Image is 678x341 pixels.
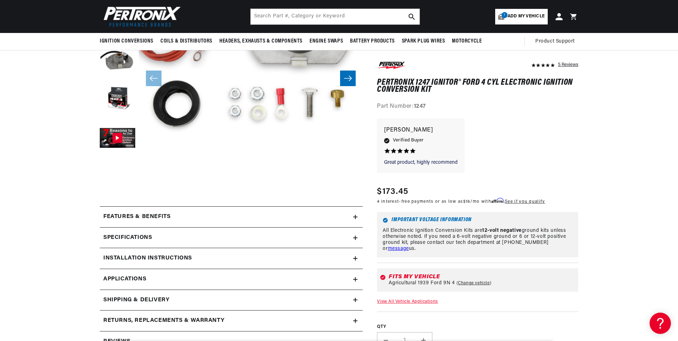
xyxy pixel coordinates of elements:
[404,9,420,24] button: search button
[103,254,192,263] h2: Installation instructions
[310,38,343,45] span: Engine Swaps
[402,38,445,45] span: Spark Plug Wires
[448,33,485,50] summary: Motorcycle
[157,33,216,50] summary: Coils & Distributors
[377,79,578,94] h1: PerTronix 1247 Ignitor® Ford 4 cyl Electronic Ignition Conversion Kit
[482,228,522,233] strong: 12-volt negative
[383,228,573,252] p: All Electronic Ignition Conversion Kits are ground kits unless otherwise noted. If you need a 6-v...
[103,212,170,222] h2: Features & Benefits
[100,33,157,50] summary: Ignition Conversions
[100,38,153,45] span: Ignition Conversions
[398,33,449,50] summary: Spark Plug Wires
[377,324,578,330] label: QTY
[100,228,363,248] summary: Specifications
[146,71,162,86] button: Slide left
[508,13,545,20] span: Add my vehicle
[388,246,409,251] a: message
[558,60,578,69] div: 5 Reviews
[100,4,181,29] img: Pertronix
[491,198,504,203] span: Affirm
[384,159,458,166] p: Great product, highly recommend
[377,300,438,304] a: View All Vehicle Applications
[100,248,363,269] summary: Installation instructions
[383,218,573,223] h6: Important Voltage Information
[350,38,395,45] span: Battery Products
[452,38,482,45] span: Motorcycle
[456,281,492,286] a: Change vehicle
[100,207,363,227] summary: Features & Benefits
[389,274,575,280] div: Fits my vehicle
[377,199,545,205] p: 4 interest-free payments or as low as /mo with .
[103,233,152,242] h2: Specifications
[219,38,302,45] span: Headers, Exhausts & Components
[414,104,426,110] strong: 1247
[393,137,423,145] span: Verified Buyer
[216,33,306,50] summary: Headers, Exhausts & Components
[535,38,575,45] span: Product Support
[495,9,548,24] a: 1Add my vehicle
[463,200,471,204] span: $16
[389,281,455,286] span: Agricultural 1939 Ford 9N 4
[103,275,146,284] span: Applications
[100,311,363,331] summary: Returns, Replacements & Warranty
[535,33,578,50] summary: Product Support
[502,12,508,18] span: 1
[377,102,578,112] div: Part Number:
[340,71,356,86] button: Slide right
[100,269,363,290] a: Applications
[100,82,135,117] button: Load image 4 in gallery view
[100,43,135,78] button: Load image 3 in gallery view
[306,33,346,50] summary: Engine Swaps
[505,200,545,204] a: See if you qualify - Learn more about Affirm Financing (opens in modal)
[384,125,458,135] p: [PERSON_NAME]
[103,296,169,305] h2: Shipping & Delivery
[346,33,398,50] summary: Battery Products
[103,316,224,325] h2: Returns, Replacements & Warranty
[251,9,420,24] input: Search Part #, Category or Keyword
[100,290,363,311] summary: Shipping & Delivery
[160,38,212,45] span: Coils & Distributors
[377,186,408,199] span: $173.45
